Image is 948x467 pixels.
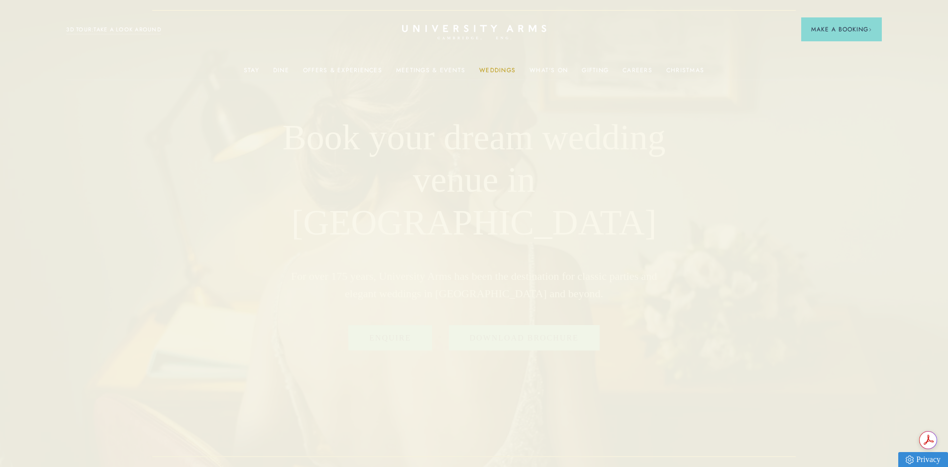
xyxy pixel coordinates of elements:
a: Gifting [582,67,609,80]
a: 3D TOUR:TAKE A LOOK AROUND [66,25,161,34]
a: Stay [244,67,259,80]
img: Privacy [906,456,914,464]
button: Make a BookingArrow icon [801,17,882,41]
a: Enquire [348,325,432,351]
a: Meetings & Events [396,67,465,80]
a: Home [402,25,546,40]
a: Offers & Experiences [303,67,382,80]
a: Dine [273,67,289,80]
a: What's On [529,67,568,80]
a: Privacy [898,452,948,467]
h1: Book your dream wedding venue in [GEOGRAPHIC_DATA] [275,117,673,244]
a: Download Brochure [449,325,600,351]
a: Careers [623,67,652,80]
p: For over 175 years, University Arms has been the destination for classic parties and elegant wedd... [275,267,673,302]
a: Christmas [666,67,704,80]
a: Weddings [479,67,516,80]
img: Arrow icon [868,28,872,31]
span: Make a Booking [811,25,872,34]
